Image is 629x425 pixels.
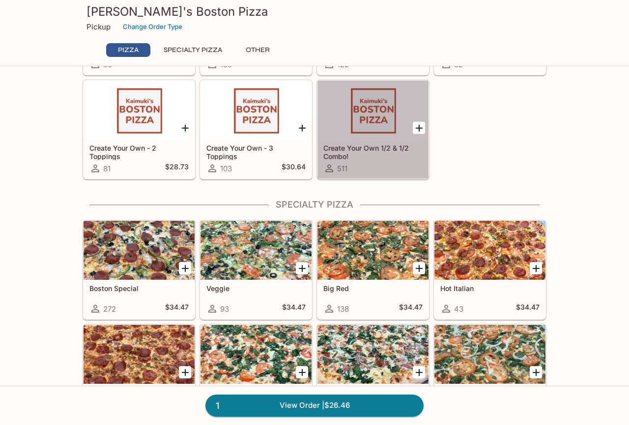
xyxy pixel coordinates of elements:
[158,43,228,57] button: Specialty Pizza
[296,262,308,274] button: Add Veggie
[103,304,116,314] span: 272
[106,43,150,57] button: Pizza
[337,304,349,314] span: 138
[179,262,191,274] button: Add Boston Special
[84,80,195,139] div: Create Your Own - 2 Toppings
[200,221,312,280] div: Veggie
[530,262,542,274] button: Add Hot Italian
[413,366,425,378] button: Add Carbonara
[220,304,229,314] span: 93
[434,221,545,280] div: Hot Italian
[282,162,306,174] h5: $30.64
[413,122,425,134] button: Add Create Your Own 1/2 & 1/2 Combo!
[317,80,429,139] div: Create Your Own 1/2 & 1/2 Combo!
[516,303,540,315] h5: $34.47
[83,220,195,319] a: Boston Special272$34.47
[317,220,429,319] a: Big Red138$34.47
[206,144,306,160] h5: Create Your Own - 3 Toppings
[89,144,189,160] h5: Create Your Own - 2 Toppings
[83,80,195,179] a: Create Your Own - 2 Toppings81$28.73
[83,324,195,424] a: Meatzilla130$34.47
[84,221,195,280] div: Boston Special
[103,164,111,173] span: 81
[413,262,425,274] button: Add Big Red
[179,366,191,378] button: Add Meatzilla
[296,366,308,378] button: Add BLT
[86,4,543,19] h3: [PERSON_NAME]'s Boston Pizza
[434,324,546,424] a: Gorgonator33$34.47
[200,324,312,424] a: BLT33$34.47
[323,284,423,292] h5: Big Red
[317,80,429,179] a: Create Your Own 1/2 & 1/2 Combo!511
[179,122,191,134] button: Add Create Your Own - 2 Toppings
[84,325,195,384] div: Meatzilla
[200,220,312,319] a: Veggie93$34.47
[200,80,312,139] div: Create Your Own - 3 Toppings
[317,221,429,280] div: Big Red
[434,220,546,319] a: Hot Italian43$34.47
[399,303,423,315] h5: $34.47
[337,164,347,173] span: 511
[210,399,225,413] span: 1
[440,284,540,292] h5: Hot Italian
[323,144,423,160] h5: Create Your Own 1/2 & 1/2 Combo!
[86,22,111,31] p: Pickup
[220,164,232,173] span: 103
[434,325,545,384] div: Gorgonator
[296,122,308,134] button: Add Create Your Own - 3 Toppings
[165,303,189,315] h5: $34.47
[317,324,429,424] a: Carbonara92$34.47
[200,80,312,179] a: Create Your Own - 3 Toppings103$30.64
[205,395,424,416] a: 1View Order |$26.46
[282,303,306,315] h5: $34.47
[118,19,187,34] button: Change Order Type
[235,43,280,57] button: Other
[454,304,463,314] span: 43
[200,325,312,384] div: BLT
[206,284,306,292] h5: Veggie
[89,284,189,292] h5: Boston Special
[530,366,542,378] button: Add Gorgonator
[165,162,189,174] h5: $28.73
[317,325,429,384] div: Carbonara
[83,199,546,210] h4: Specialty Pizza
